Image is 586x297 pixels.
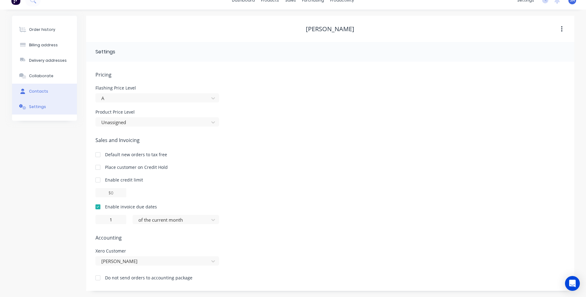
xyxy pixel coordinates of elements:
div: Product Price Level [95,110,219,114]
div: Do not send orders to accounting package [105,274,192,281]
div: Delivery addresses [29,58,67,63]
button: Collaborate [12,68,77,84]
button: Contacts [12,84,77,99]
div: Xero Customer [95,249,219,253]
input: $0 [95,188,126,197]
span: Pricing [95,71,565,78]
button: Settings [12,99,77,115]
span: Accounting [95,234,565,241]
div: Billing address [29,42,58,48]
div: Place customer on Credit Hold [105,164,168,170]
button: Order history [12,22,77,37]
div: Default new orders to tax free [105,151,167,158]
div: Collaborate [29,73,53,79]
div: Order history [29,27,55,32]
div: Enable invoice due dates [105,203,157,210]
div: Settings [95,48,115,56]
div: Flashing Price Level [95,86,219,90]
div: Contacts [29,89,48,94]
div: Enable credit limit [105,177,143,183]
div: [PERSON_NAME] [306,25,354,33]
input: 0 [95,215,126,224]
button: Delivery addresses [12,53,77,68]
span: Sales and Invoicing [95,136,565,144]
div: Open Intercom Messenger [565,276,580,291]
div: Settings [29,104,46,110]
button: Billing address [12,37,77,53]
